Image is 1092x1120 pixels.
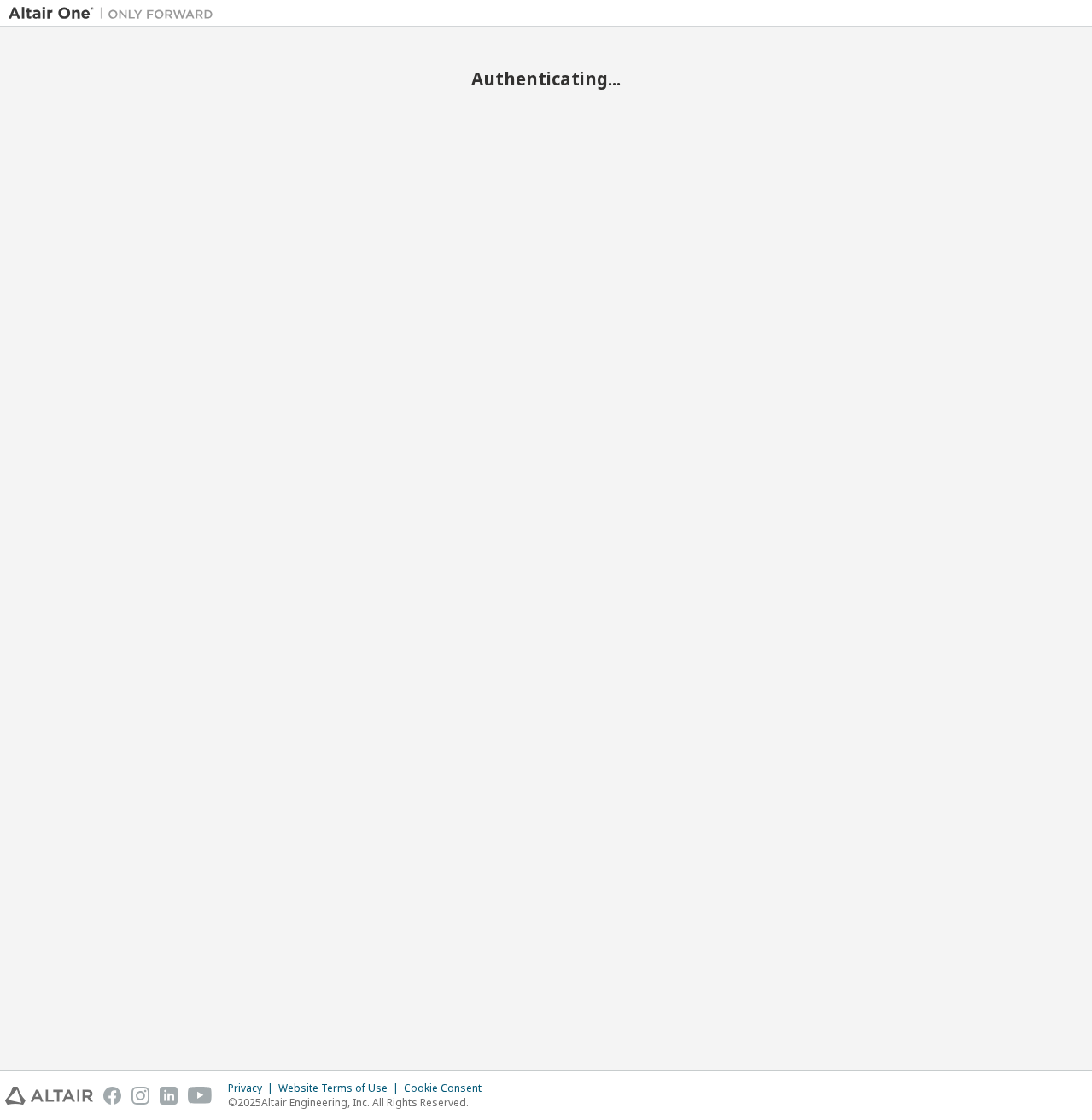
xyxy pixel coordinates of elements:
[160,1087,178,1105] img: linkedin.svg
[5,1087,93,1105] img: altair_logo.svg
[228,1082,278,1095] div: Privacy
[9,67,1083,90] h2: Authenticating...
[103,1087,121,1105] img: facebook.svg
[131,1087,149,1105] img: instagram.svg
[228,1095,492,1110] p: © 2025 Altair Engineering, Inc. All Rights Reserved.
[278,1082,404,1095] div: Website Terms of Use
[9,5,222,22] img: Altair One
[404,1082,492,1095] div: Cookie Consent
[188,1087,213,1105] img: youtube.svg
